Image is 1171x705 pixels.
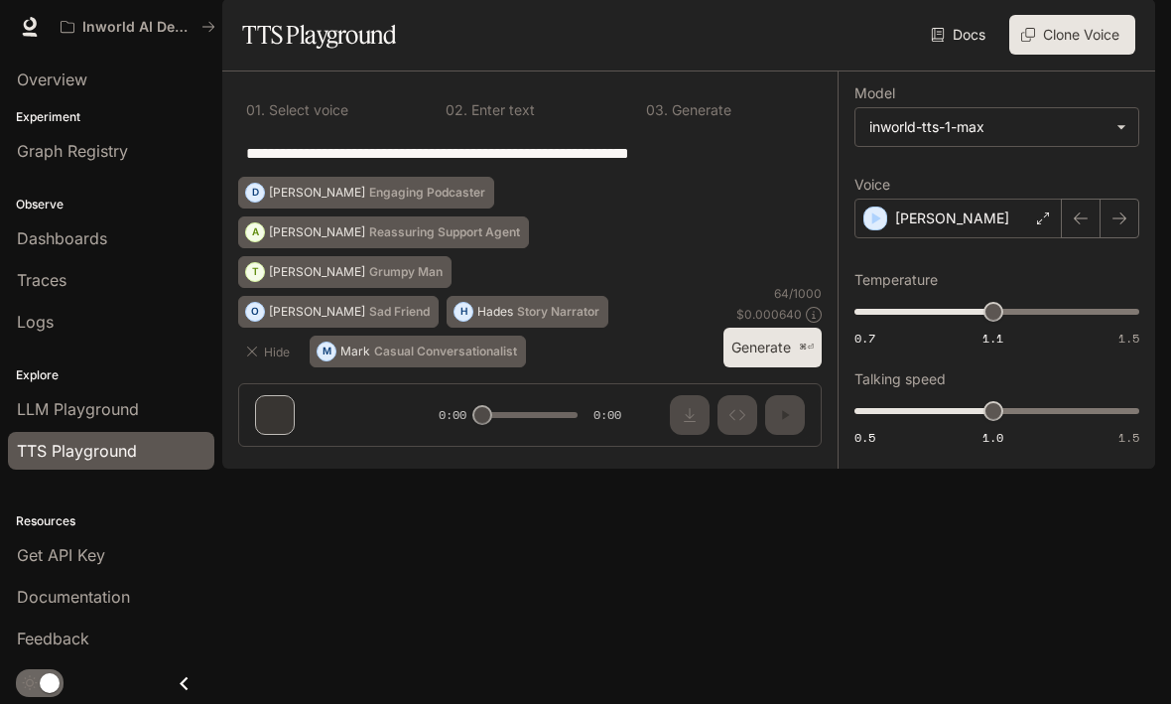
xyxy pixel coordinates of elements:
div: T [246,257,264,289]
a: Docs [927,16,993,56]
p: Talking speed [854,373,946,387]
p: Generate [668,104,731,118]
span: 1.1 [982,331,1003,348]
span: 0.7 [854,331,875,348]
div: inworld-tts-1-max [855,109,1138,147]
p: Select voice [265,104,348,118]
button: Generate⌘⏎ [723,329,822,369]
p: Grumpy Man [369,267,443,279]
button: A[PERSON_NAME]Reassuring Support Agent [238,217,529,249]
button: O[PERSON_NAME]Sad Friend [238,297,439,329]
h1: TTS Playground [242,16,396,56]
p: [PERSON_NAME] [269,267,365,279]
div: O [246,297,264,329]
span: 0.5 [854,430,875,447]
button: Hide [238,337,302,368]
div: A [246,217,264,249]
span: 1.5 [1118,430,1139,447]
p: Mark [340,347,370,358]
p: [PERSON_NAME] [895,210,1009,229]
button: D[PERSON_NAME]Engaging Podcaster [238,178,494,210]
button: HHadesStory Narrator [447,297,608,329]
p: [PERSON_NAME] [269,227,365,239]
p: Story Narrator [517,307,599,319]
p: 0 3 . [646,104,668,118]
p: Temperature [854,274,938,288]
p: Casual Conversationalist [374,347,517,358]
p: Voice [854,179,890,193]
button: All workspaces [52,8,224,48]
p: Engaging Podcaster [369,188,485,200]
p: Sad Friend [369,307,430,319]
p: Model [854,87,895,101]
span: 1.0 [982,430,1003,447]
span: 1.5 [1118,331,1139,348]
button: MMarkCasual Conversationalist [310,337,526,368]
p: Hades [477,307,513,319]
button: T[PERSON_NAME]Grumpy Man [238,257,452,289]
p: Enter text [467,104,535,118]
p: 0 2 . [446,104,467,118]
p: [PERSON_NAME] [269,307,365,319]
div: D [246,178,264,210]
div: M [318,337,335,368]
div: H [455,297,472,329]
div: inworld-tts-1-max [869,118,1106,138]
p: Inworld AI Demos [82,20,194,37]
p: Reassuring Support Agent [369,227,520,239]
button: Clone Voice [1009,16,1135,56]
p: ⌘⏎ [799,343,814,354]
p: [PERSON_NAME] [269,188,365,200]
p: 0 1 . [246,104,265,118]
